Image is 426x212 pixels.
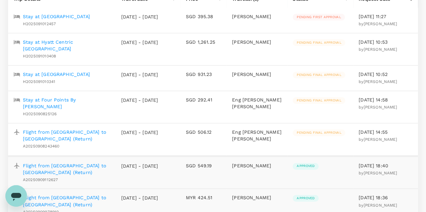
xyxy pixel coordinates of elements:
p: SGD 931.23 [186,71,221,78]
p: [PERSON_NAME] [232,39,282,45]
span: [PERSON_NAME] [363,203,397,208]
p: [DATE] - [DATE] [121,129,158,136]
span: by [359,79,397,84]
span: H2025091012457 [23,22,56,26]
p: [DATE] - [DATE] [121,97,158,103]
p: SGD 292.41 [186,96,221,103]
span: H2025091010408 [23,54,56,58]
a: Stay at [GEOGRAPHIC_DATA] [23,71,90,78]
p: [PERSON_NAME] [232,194,282,201]
span: Pending final approval [293,130,345,135]
p: SGD 1,261.25 [186,39,221,45]
span: Approved [293,196,319,201]
span: Pending first approval [293,15,345,19]
span: [PERSON_NAME] [363,79,397,84]
p: [DATE] - [DATE] [121,13,158,20]
p: Eng [PERSON_NAME] [PERSON_NAME] [232,96,282,110]
span: A20250908243460 [23,144,59,149]
a: Flight from [GEOGRAPHIC_DATA] to [GEOGRAPHIC_DATA] (Return) [23,129,110,142]
p: [DATE] 18:40 [359,162,413,169]
a: Stay at Four Points By [PERSON_NAME] [23,96,110,110]
span: [PERSON_NAME] [363,171,397,175]
span: Pending final approval [293,73,345,77]
p: Eng [PERSON_NAME] [PERSON_NAME] [232,129,282,142]
p: [DATE] - [DATE] [121,39,158,46]
span: by [359,22,397,26]
span: H2025090825126 [23,112,57,116]
p: [DATE] 14:58 [359,96,413,103]
a: Stay at Hyatt Centric [GEOGRAPHIC_DATA] [23,39,110,52]
span: by [359,137,397,142]
span: by [359,47,397,52]
a: Flight from [GEOGRAPHIC_DATA] to [GEOGRAPHIC_DATA] (Return) [23,194,110,208]
a: Flight from [GEOGRAPHIC_DATA] to [GEOGRAPHIC_DATA] (Return) [23,162,110,176]
span: Approved [293,164,319,168]
span: [PERSON_NAME] [363,47,397,52]
p: [PERSON_NAME] [232,13,282,20]
p: [DATE] 10:52 [359,71,413,78]
span: H2025091010341 [23,79,55,84]
p: SGD 506.12 [186,129,221,135]
p: [DATE] 18:36 [359,194,413,201]
p: [DATE] 10:53 [359,39,413,45]
p: SGD 395.38 [186,13,221,20]
span: A20250909112627 [23,177,58,182]
p: [PERSON_NAME] [232,162,282,169]
p: [PERSON_NAME] [232,71,282,78]
span: [PERSON_NAME] [363,105,397,110]
p: [DATE] 14:55 [359,129,413,135]
p: [DATE] 11:27 [359,13,413,20]
p: [DATE] - [DATE] [121,163,158,169]
span: Pending final approval [293,98,345,103]
span: by [359,105,397,110]
p: MYR 424.51 [186,194,221,201]
p: [DATE] - [DATE] [121,195,158,201]
span: Pending final approval [293,40,345,45]
p: [DATE] - [DATE] [121,71,158,78]
span: by [359,171,397,175]
iframe: Button to launch messaging window [5,185,27,207]
span: [PERSON_NAME] [363,22,397,26]
span: by [359,203,397,208]
a: Stay at [GEOGRAPHIC_DATA] [23,13,90,20]
span: [PERSON_NAME] [363,137,397,142]
p: SGD 549.19 [186,162,221,169]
